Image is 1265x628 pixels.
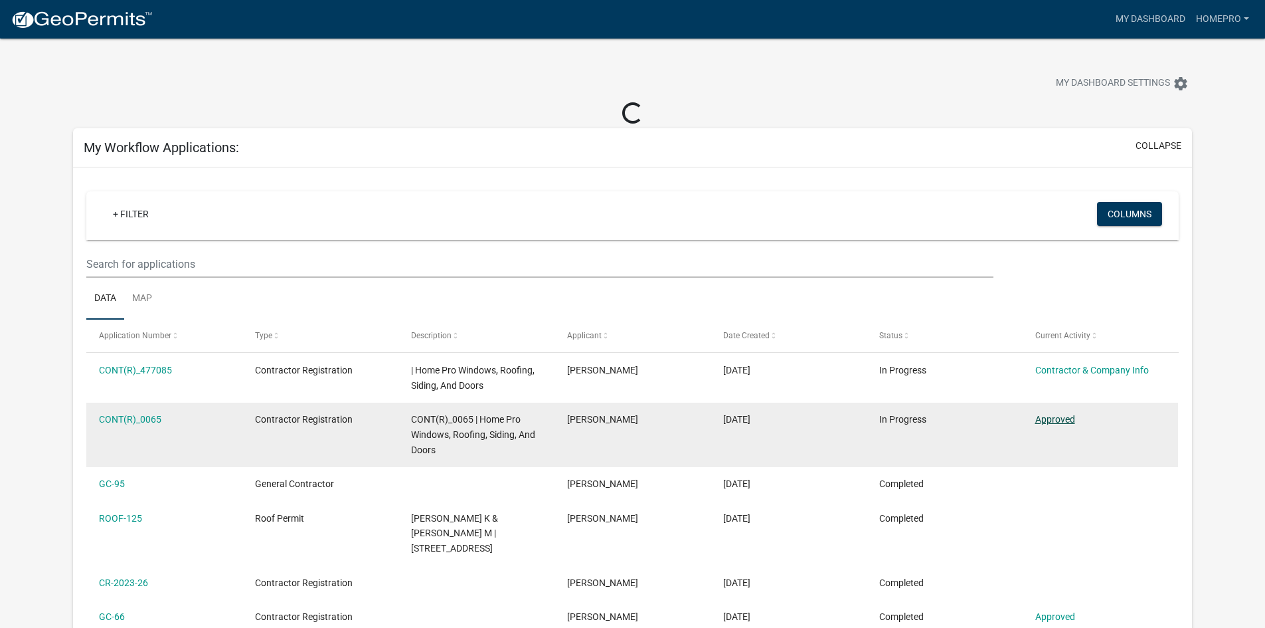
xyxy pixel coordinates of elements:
[567,478,638,489] span: Trevor Elkins
[99,513,142,524] a: ROOF-125
[99,331,171,340] span: Application Number
[102,202,159,226] a: + Filter
[411,331,452,340] span: Description
[879,513,924,524] span: Completed
[99,478,125,489] a: GC-95
[411,414,535,455] span: CONT(R)_0065 | Home Pro Windows, Roofing, Siding, And Doors
[255,478,334,489] span: General Contractor
[1022,320,1178,352] datatable-header-cell: Current Activity
[242,320,398,352] datatable-header-cell: Type
[1097,202,1162,226] button: Columns
[879,365,926,375] span: In Progress
[255,365,353,375] span: Contractor Registration
[567,414,638,425] span: Trevor Elkins
[99,365,172,375] a: CONT(R)_477085
[723,478,750,489] span: 05/18/2023
[567,513,638,524] span: Trevor Elkins
[84,140,239,156] h5: My Workflow Applications:
[879,331,902,340] span: Status
[398,320,554,352] datatable-header-cell: Description
[879,414,926,425] span: In Progress
[124,278,160,320] a: Map
[99,611,125,622] a: GC-66
[723,365,750,375] span: 09/11/2025
[723,577,750,588] span: 05/10/2023
[411,513,498,554] span: HARMON, KERMIT K & DIANA M | 4564 N MEXICO RD
[711,320,867,352] datatable-header-cell: Date Created
[554,320,711,352] datatable-header-cell: Applicant
[723,414,750,425] span: 09/11/2025
[723,611,750,622] span: 05/10/2023
[255,513,304,524] span: Roof Permit
[567,611,638,622] span: Trevor Elkins
[1035,331,1090,340] span: Current Activity
[99,577,148,588] a: CR-2023-26
[86,251,993,278] input: Search for applications
[1056,76,1170,92] span: My Dashboard Settings
[879,577,924,588] span: Completed
[567,365,638,375] span: Trevor Elkins
[86,320,242,352] datatable-header-cell: Application Number
[567,331,602,340] span: Applicant
[1110,7,1191,32] a: My Dashboard
[86,278,124,320] a: Data
[723,513,750,524] span: 05/18/2023
[255,331,272,340] span: Type
[1035,365,1149,375] a: Contractor & Company Info
[879,478,924,489] span: Completed
[879,611,924,622] span: Completed
[1035,611,1075,622] a: Approved
[255,414,353,425] span: Contractor Registration
[1045,70,1199,96] button: My Dashboard Settingssettings
[1136,139,1181,153] button: collapse
[866,320,1022,352] datatable-header-cell: Status
[255,577,353,588] span: Contractor Registration
[255,611,353,622] span: Contractor Registration
[1191,7,1254,32] a: HomePro
[1035,414,1075,425] a: Approved
[99,414,161,425] a: CONT(R)_0065
[723,331,770,340] span: Date Created
[411,365,535,391] span: | Home Pro Windows, Roofing, Siding, And Doors
[1173,76,1189,92] i: settings
[567,577,638,588] span: Trevor Elkins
